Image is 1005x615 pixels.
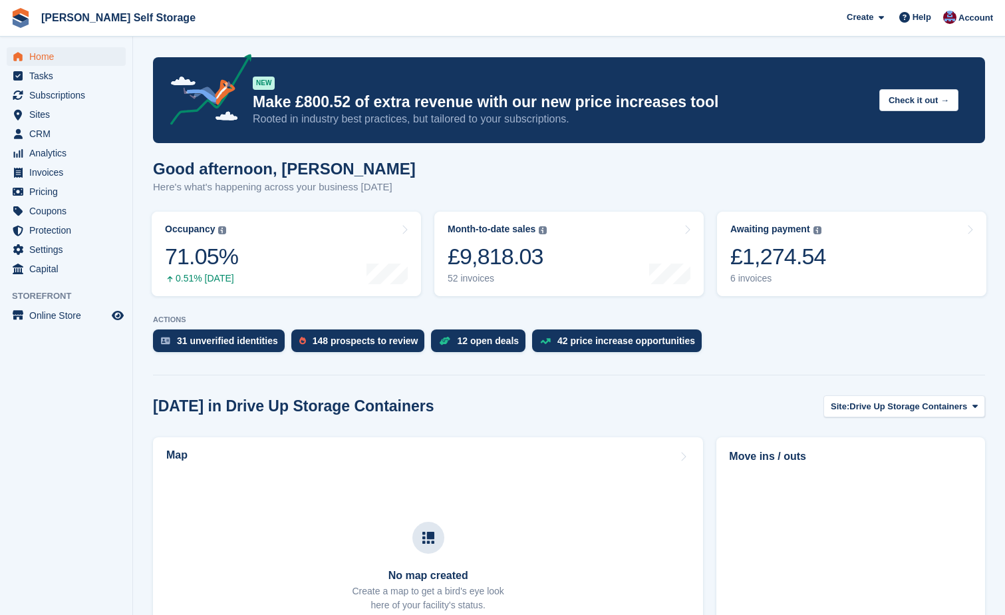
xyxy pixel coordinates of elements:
span: Site: [831,400,849,413]
a: 31 unverified identities [153,329,291,359]
a: menu [7,105,126,124]
div: £9,818.03 [448,243,547,270]
div: 52 invoices [448,273,547,284]
a: menu [7,47,126,66]
div: Awaiting payment [730,224,810,235]
a: 12 open deals [431,329,532,359]
span: CRM [29,124,109,143]
a: menu [7,306,126,325]
span: Sites [29,105,109,124]
p: Make £800.52 of extra revenue with our new price increases tool [253,93,869,112]
a: menu [7,240,126,259]
a: 148 prospects to review [291,329,432,359]
h2: [DATE] in Drive Up Storage Containers [153,397,434,415]
div: Month-to-date sales [448,224,535,235]
div: 42 price increase opportunities [557,335,695,346]
button: Check it out → [879,89,958,111]
p: Create a map to get a bird's eye look here of your facility's status. [352,584,503,612]
div: 71.05% [165,243,238,270]
p: Rooted in industry best practices, but tailored to your subscriptions. [253,112,869,126]
p: Here's what's happening across your business [DATE] [153,180,416,195]
div: 12 open deals [457,335,519,346]
div: NEW [253,77,275,90]
span: Drive Up Storage Containers [849,400,967,413]
a: menu [7,202,126,220]
a: menu [7,221,126,240]
span: Analytics [29,144,109,162]
p: ACTIONS [153,315,985,324]
a: Month-to-date sales £9,818.03 52 invoices [434,212,704,296]
a: menu [7,182,126,201]
img: map-icn-33ee37083ee616e46c38cad1a60f524a97daa1e2b2c8c0bc3eb3415660979fc1.svg [422,532,434,544]
div: 6 invoices [730,273,826,284]
span: Account [958,11,993,25]
img: Tracy Bailey [943,11,956,24]
span: Coupons [29,202,109,220]
div: 148 prospects to review [313,335,418,346]
img: deal-1b604bf984904fb50ccaf53a9ad4b4a5d6e5aea283cecdc64d6e3604feb123c2.svg [439,336,450,345]
span: Create [847,11,873,24]
img: stora-icon-8386f47178a22dfd0bd8f6a31ec36ba5ce8667c1dd55bd0f319d3a0aa187defe.svg [11,8,31,28]
span: Capital [29,260,109,278]
a: menu [7,144,126,162]
a: menu [7,124,126,143]
a: [PERSON_NAME] Self Storage [36,7,201,29]
a: menu [7,163,126,182]
h2: Map [166,449,188,461]
h1: Good afternoon, [PERSON_NAME] [153,160,416,178]
img: verify_identity-adf6edd0f0f0b5bbfe63781bf79b02c33cf7c696d77639b501bdc392416b5a36.svg [161,337,170,345]
span: Storefront [12,290,132,303]
span: Tasks [29,67,109,85]
a: Occupancy 71.05% 0.51% [DATE] [152,212,421,296]
span: Protection [29,221,109,240]
span: Invoices [29,163,109,182]
img: price-adjustments-announcement-icon-8257ccfd72463d97f412b2fc003d46551f7dbcb40ab6d574587a9cd5c0d94... [159,54,252,130]
div: 31 unverified identities [177,335,278,346]
a: Preview store [110,307,126,323]
img: icon-info-grey-7440780725fd019a000dd9b08b2336e03edf1995a4989e88bcd33f0948082b44.svg [539,226,547,234]
button: Site: Drive Up Storage Containers [823,395,985,417]
div: Occupancy [165,224,215,235]
a: menu [7,67,126,85]
span: Pricing [29,182,109,201]
span: Home [29,47,109,66]
a: menu [7,260,126,278]
a: 42 price increase opportunities [532,329,708,359]
div: 0.51% [DATE] [165,273,238,284]
img: prospect-51fa495bee0391a8d652442698ab0144808aea92771e9ea1ae160a38d050c398.svg [299,337,306,345]
img: icon-info-grey-7440780725fd019a000dd9b08b2336e03edf1995a4989e88bcd33f0948082b44.svg [813,226,821,234]
h3: No map created [352,570,503,582]
img: icon-info-grey-7440780725fd019a000dd9b08b2336e03edf1995a4989e88bcd33f0948082b44.svg [218,226,226,234]
a: menu [7,86,126,104]
span: Help [913,11,931,24]
img: price_increase_opportunities-93ffe204e8149a01c8c9dc8f82e8f89637d9d84a8eef4429ea346261dce0b2c0.svg [540,338,551,344]
div: £1,274.54 [730,243,826,270]
span: Settings [29,240,109,259]
a: Awaiting payment £1,274.54 6 invoices [717,212,986,296]
span: Subscriptions [29,86,109,104]
h2: Move ins / outs [729,449,972,465]
span: Online Store [29,306,109,325]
